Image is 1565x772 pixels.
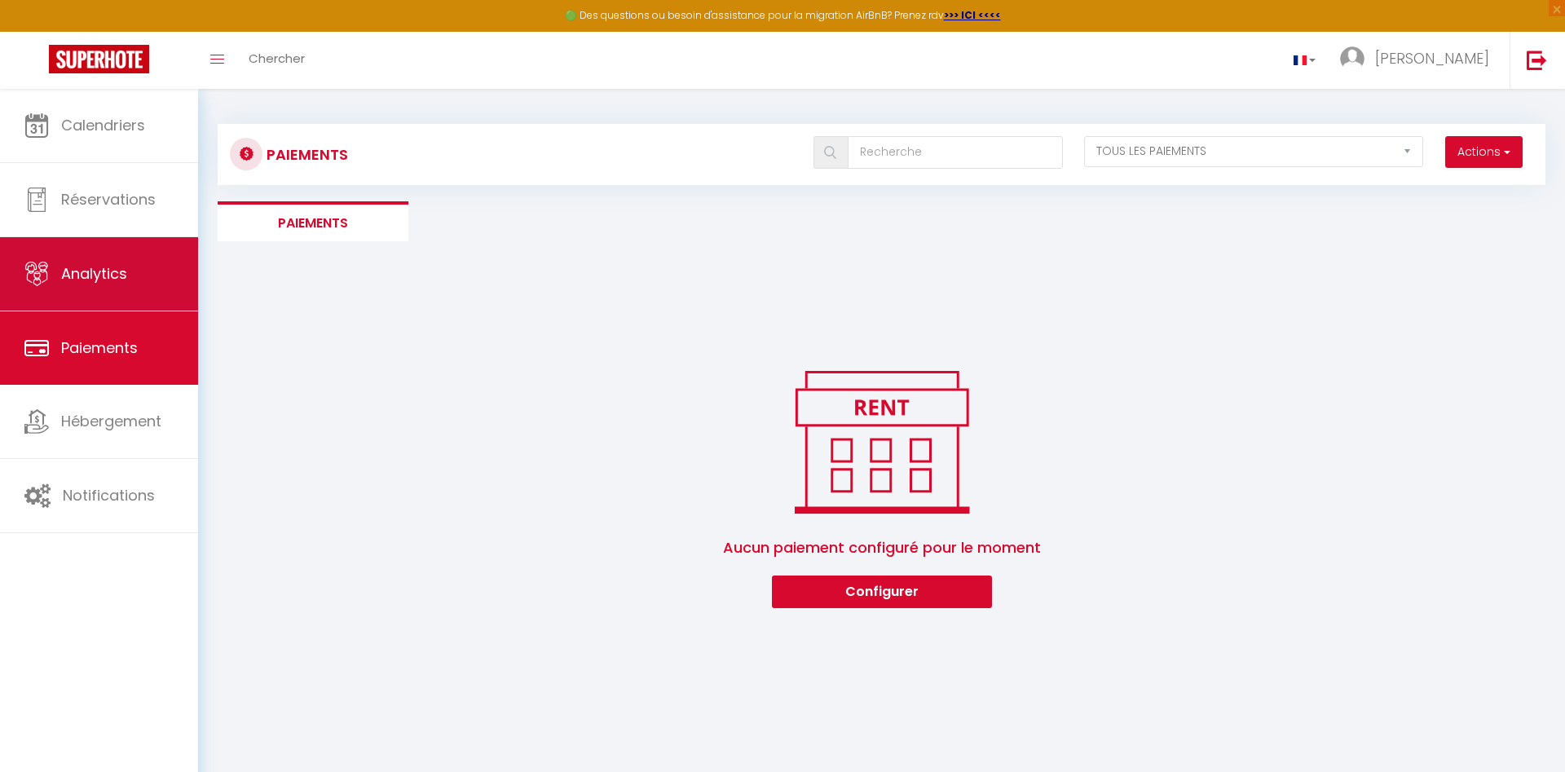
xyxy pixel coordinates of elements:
span: Chercher [249,50,305,67]
button: Actions [1445,136,1523,169]
span: Aucun paiement configuré pour le moment [723,520,1041,576]
img: rent.png [778,364,985,520]
span: [PERSON_NAME] [1375,48,1489,68]
img: Super Booking [49,45,149,73]
a: Chercher [236,32,317,89]
span: Notifications [63,485,155,505]
a: >>> ICI <<<< [944,8,1001,22]
input: Recherche [848,136,1063,169]
h3: Paiements [267,136,348,173]
span: Calendriers [61,115,145,135]
span: Analytics [61,263,127,284]
img: ... [1340,46,1364,71]
span: Réservations [61,189,156,210]
button: Configurer [772,576,992,608]
a: ... [PERSON_NAME] [1328,32,1510,89]
img: logout [1527,50,1547,70]
span: Hébergement [61,411,161,431]
li: Paiements [218,201,408,241]
span: Paiements [61,337,138,358]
